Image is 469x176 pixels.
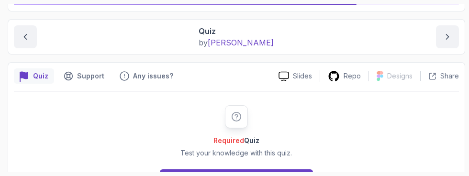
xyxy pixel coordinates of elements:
[436,25,459,48] button: next content
[33,71,48,81] p: Quiz
[58,68,110,84] button: Support button
[133,71,173,81] p: Any issues?
[320,70,368,82] a: Repo
[271,71,320,81] a: Slides
[344,71,361,81] p: Repo
[114,68,179,84] button: Feedback button
[199,37,274,48] p: by
[77,71,104,81] p: Support
[14,68,54,84] button: quiz button
[199,25,274,37] p: Quiz
[181,148,292,158] p: Test your knowledge with this quiz.
[213,136,244,144] span: Required
[387,71,413,81] p: Designs
[14,25,37,48] button: previous content
[181,136,292,145] h2: Quiz
[420,71,459,81] button: Share
[440,71,459,81] p: Share
[293,71,312,81] p: Slides
[208,38,274,47] span: [PERSON_NAME]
